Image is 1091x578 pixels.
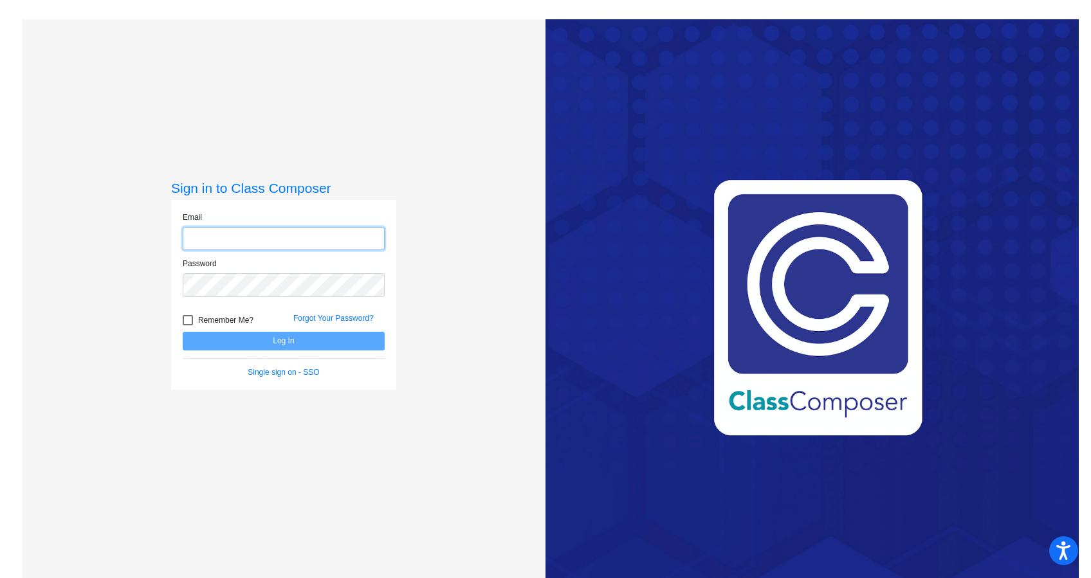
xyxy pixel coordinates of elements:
h3: Sign in to Class Composer [171,180,396,196]
label: Email [183,212,202,223]
label: Password [183,258,217,269]
a: Single sign on - SSO [248,368,319,377]
a: Forgot Your Password? [293,314,374,323]
button: Log In [183,332,385,350]
span: Remember Me? [198,312,253,328]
